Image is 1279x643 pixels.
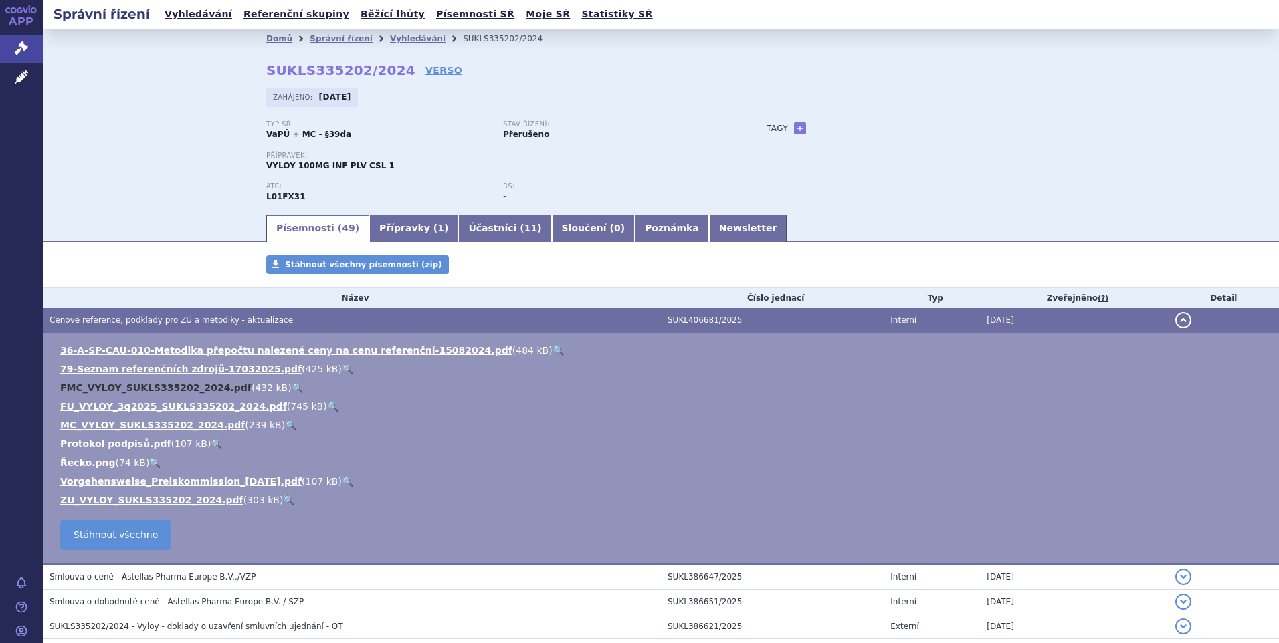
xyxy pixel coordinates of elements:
span: Smlouva o ceně - Astellas Pharma Europe B.V../VZP [50,572,256,582]
span: 484 kB [516,345,549,356]
a: 🔍 [292,382,303,393]
a: Poznámka [635,215,709,242]
h3: Tagy [767,120,788,136]
a: Moje SŘ [522,5,574,23]
li: ( ) [60,381,1266,394]
button: detail [1175,618,1191,634]
td: SUKL406681/2025 [661,308,884,333]
a: 🔍 [149,457,161,468]
th: Název [43,288,661,308]
a: Písemnosti SŘ [432,5,518,23]
strong: - [503,192,506,201]
button: detail [1175,312,1191,328]
strong: Přerušeno [503,130,549,139]
a: Statistiky SŘ [577,5,656,23]
th: Číslo jednací [661,288,884,308]
a: Vorgehensweise_Preiskommission_[DATE].pdf [60,476,302,487]
a: Protokol podpisů.pdf [60,438,171,449]
span: SUKLS335202/2024 - Vyloy - doklady o uzavření smluvních ujednání - OT [50,622,343,631]
a: MC_VYLOY_SUKLS335202_2024.pdf [60,420,245,430]
td: SUKL386621/2025 [661,614,884,639]
td: [DATE] [980,308,1168,333]
a: Newsletter [709,215,787,242]
span: 1 [437,223,444,233]
a: 🔍 [327,401,338,412]
h2: Správní řízení [43,5,161,23]
li: ( ) [60,437,1266,451]
a: VERSO [425,63,462,77]
strong: SUKLS335202/2024 [266,62,415,78]
li: ( ) [60,344,1266,357]
th: Detail [1169,288,1279,308]
span: Zahájeno: [273,92,315,102]
button: detail [1175,594,1191,610]
a: Sloučení (0) [552,215,635,242]
span: 107 kB [175,438,207,449]
span: Interní [890,315,916,325]
span: Smlouva o dohodnuté ceně - Astellas Pharma Europe B.V. / SZP [50,597,304,606]
span: Stáhnout všechny písemnosti (zip) [285,260,442,269]
p: ATC: [266,182,490,190]
span: 303 kB [247,495,280,505]
a: 🔍 [211,438,222,449]
span: Interní [890,597,916,606]
span: 745 kB [290,401,323,412]
td: [DATE] [980,614,1168,639]
span: 432 kB [255,382,288,393]
strong: ZOLBETUXIMAB [266,192,306,201]
strong: [DATE] [319,92,351,102]
li: SUKLS335202/2024 [463,29,560,49]
p: Stav řízení: [503,120,726,128]
li: ( ) [60,400,1266,413]
span: Interní [890,572,916,582]
p: Přípravek: [266,152,740,160]
li: ( ) [60,362,1266,376]
a: + [794,122,806,134]
span: 11 [524,223,537,233]
p: Typ SŘ: [266,120,490,128]
span: 107 kB [306,476,338,487]
td: SUKL386651/2025 [661,590,884,614]
a: Stáhnout všechny písemnosti (zip) [266,255,449,274]
a: Přípravky (1) [369,215,458,242]
span: 425 kB [306,364,338,374]
span: VYLOY 100MG INF PLV CSL 1 [266,161,395,170]
a: Běžící lhůty [357,5,429,23]
button: detail [1175,569,1191,585]
a: Písemnosti (49) [266,215,369,242]
li: ( ) [60,418,1266,432]
a: Účastníci (11) [458,215,551,242]
a: Řecko.png [60,457,115,468]
a: FU_VYLOY_3q2025_SUKLS335202_2024.pdf [60,401,287,412]
td: [DATE] [980,564,1168,590]
li: ( ) [60,475,1266,488]
span: 239 kB [249,420,282,430]
a: Správní řízení [310,34,373,43]
a: Domů [266,34,292,43]
a: 🔍 [342,476,353,487]
a: Referenční skupiny [239,5,353,23]
a: Stáhnout všechno [60,520,171,550]
span: Cenové reference, podklady pro ZÚ a metodiky - aktualizace [50,315,293,325]
a: Vyhledávání [161,5,236,23]
span: 74 kB [119,457,146,468]
abbr: (?) [1098,294,1108,303]
td: [DATE] [980,590,1168,614]
a: 🔍 [285,420,296,430]
a: 🔍 [342,364,353,374]
th: Zveřejněno [980,288,1168,308]
a: 79-Seznam referenčních zdrojů-17032025.pdf [60,364,302,374]
span: Externí [890,622,918,631]
a: 🔍 [283,495,294,505]
span: 49 [342,223,355,233]
li: ( ) [60,456,1266,469]
strong: VaPÚ + MC - §39da [266,130,351,139]
a: Vyhledávání [390,34,446,43]
a: 36-A-SP-CAU-010-Metodika přepočtu nalezené ceny na cenu referenční-15082024.pdf [60,345,512,356]
th: Typ [884,288,980,308]
span: 0 [614,223,621,233]
p: RS: [503,182,726,190]
a: ZU_VYLOY_SUKLS335202_2024.pdf [60,495,243,505]
a: FMC_VYLOY_SUKLS335202_2024.pdf [60,382,252,393]
td: SUKL386647/2025 [661,564,884,590]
